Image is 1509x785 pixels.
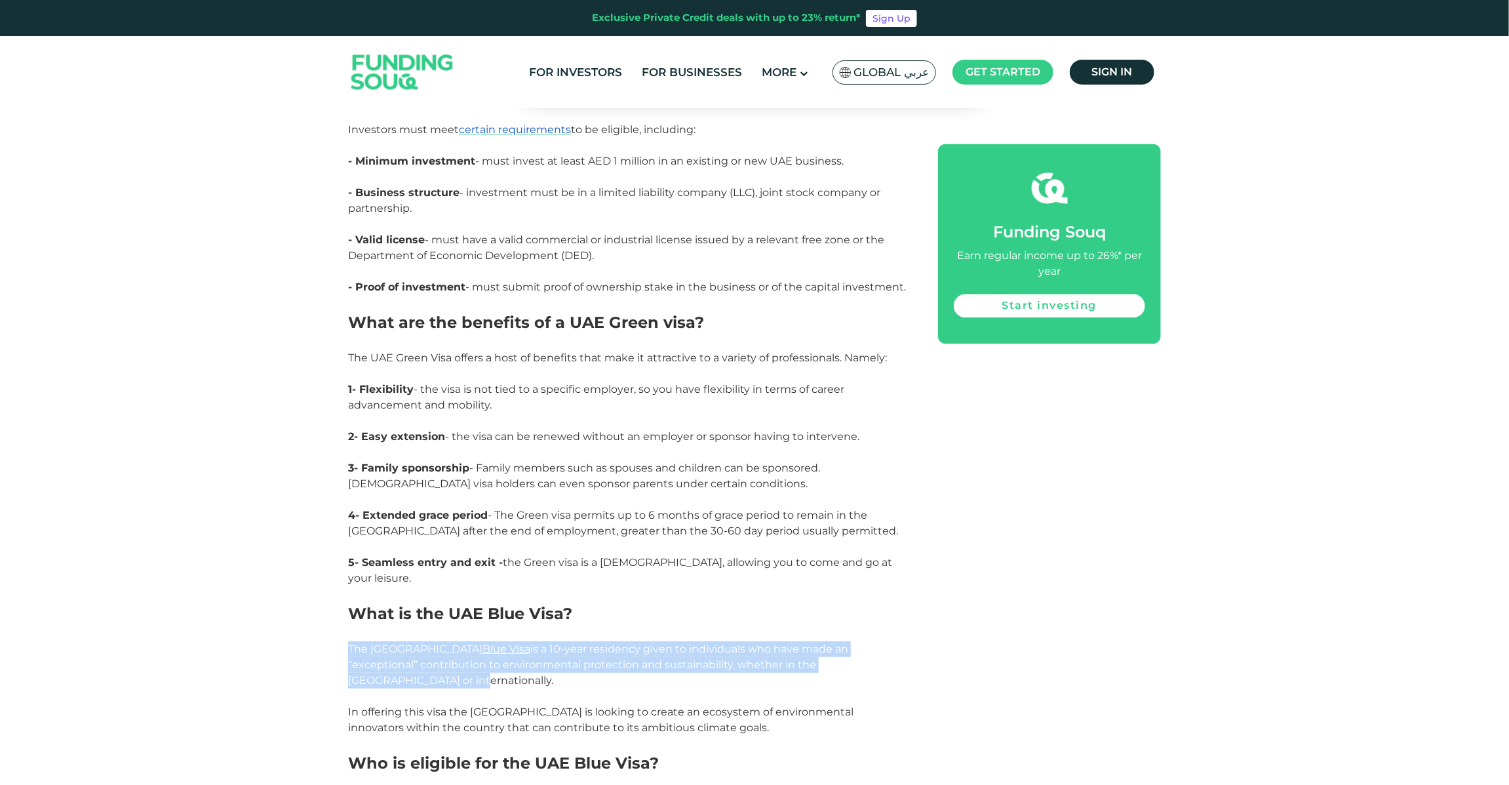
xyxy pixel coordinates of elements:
a: For Businesses [639,62,746,83]
img: SA Flag [840,67,852,78]
span: the Green visa is a [DEMOGRAPHIC_DATA], allowing you to come and go at your leisure. [348,556,892,584]
span: More [762,66,797,79]
div: Earn regular income up to 26%* per year [954,249,1145,280]
strong: - Minimum investment [348,155,475,167]
span: - the visa is not tied to a specific employer, so you have flexibility in terms of career advance... [348,383,844,411]
span: - must invest at least AED 1 million in an existing or new UAE business. [348,155,844,167]
span: - investment must be in a limited liability company (LLC), joint stock company or partnership. [348,186,880,214]
span: The [GEOGRAPHIC_DATA] is a 10-year residency given to individuals who have made an “exceptional” ... [348,643,853,734]
span: What is the UAE Blue Visa? [348,604,572,623]
strong: - Proof of investment [348,281,465,293]
span: Who is eligible for the UAE Blue Visa? [348,754,659,773]
a: Sign Up [866,10,917,27]
span: - must have a valid commercial or industrial license issued by a relevant free zone or the Depart... [348,233,884,262]
img: Logo [338,39,467,106]
strong: 3- Family sponsorship [348,462,469,474]
strong: 5- Seamless entry and exit - [348,556,503,569]
a: Start investing [954,294,1145,318]
span: Funding Souq [993,223,1106,242]
span: - Family members such as spouses and children can be sponsored. [DEMOGRAPHIC_DATA] visa holders c... [348,462,820,490]
strong: - Valid license [348,233,425,246]
strong: 1- Flexibility [348,383,414,395]
a: Sign in [1070,60,1154,85]
span: Investors must meet to be eligible, including: [348,123,696,136]
span: - must submit proof of ownership stake in the business or of the capital investment. [348,281,906,293]
a: For Investors [526,62,626,83]
img: fsicon [1032,171,1068,207]
span: Global عربي [853,65,929,80]
span: The UAE Green Visa offers a host of benefits that make it attractive to a variety of professional... [348,352,887,364]
a: certain requirements [459,123,571,136]
strong: 4- Extended grace period [348,509,488,521]
strong: 2- Easy extension [348,430,445,443]
span: What are the benefits of a UAE Green visa? [348,313,704,332]
span: Sign in [1092,66,1133,78]
span: - The Green visa permits up to 6 months of grace period to remain in the [GEOGRAPHIC_DATA] after ... [348,509,898,537]
span: Get started [966,66,1040,78]
div: Exclusive Private Credit deals with up to 23% return* [592,10,861,26]
span: - the visa can be renewed without an employer or sponsor having to intervene. [348,430,859,443]
a: Blue Visa [482,643,530,655]
strong: - Business structure [348,186,460,199]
